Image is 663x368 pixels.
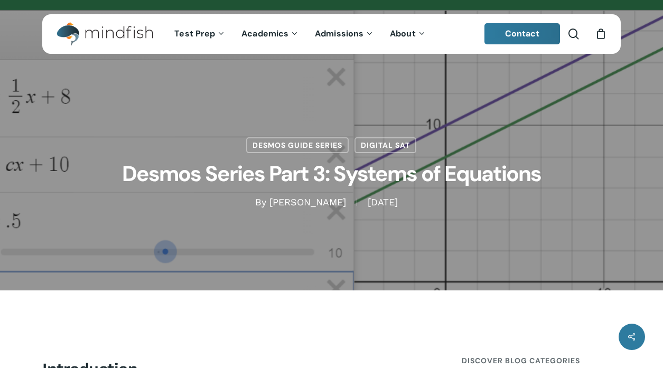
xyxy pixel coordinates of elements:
[166,30,234,39] a: Test Prep
[234,30,307,39] a: Academics
[241,28,288,39] span: Academics
[269,196,346,207] a: [PERSON_NAME]
[382,30,434,39] a: About
[307,30,382,39] a: Admissions
[595,28,606,40] a: Cart
[357,199,408,206] span: [DATE]
[505,28,540,39] span: Contact
[255,199,266,206] span: By
[68,153,596,196] h1: Desmos Series Part 3: Systems of Equations
[390,28,416,39] span: About
[174,28,215,39] span: Test Prep
[166,14,434,54] nav: Main Menu
[484,23,561,44] a: Contact
[246,137,349,153] a: Desmos Guide Series
[354,137,416,153] a: Digital SAT
[315,28,363,39] span: Admissions
[42,14,621,54] header: Main Menu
